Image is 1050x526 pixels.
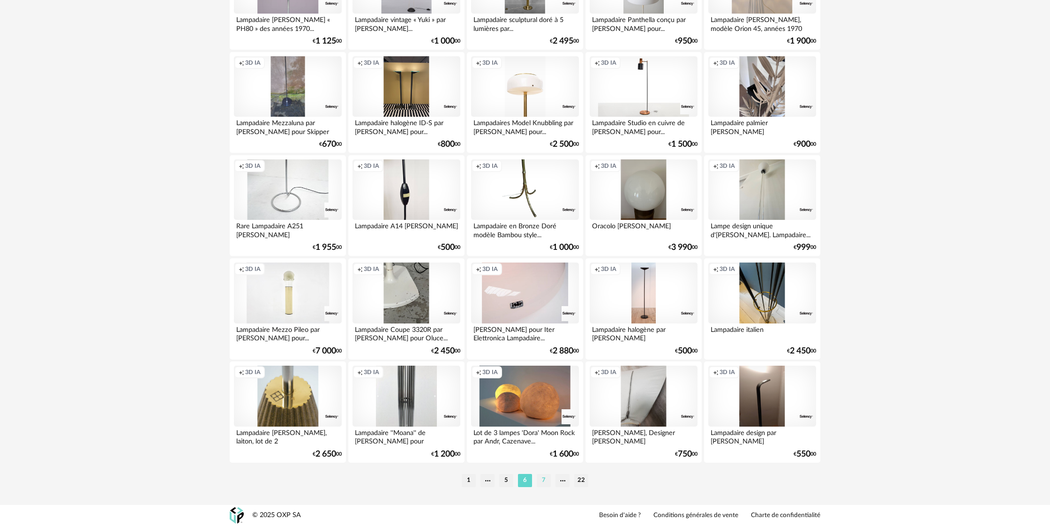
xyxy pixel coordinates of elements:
[234,14,342,32] div: Lampadaire [PERSON_NAME] « PH80 » des années 1970...
[482,162,498,170] span: 3D IA
[245,59,261,67] span: 3D IA
[352,323,460,342] div: Lampadaire Coupe 3320R par [PERSON_NAME] pour Oluce...
[794,451,816,458] div: € 00
[438,244,460,251] div: € 00
[720,265,735,273] span: 3D IA
[352,220,460,239] div: Lampadaire A14 [PERSON_NAME]
[585,52,702,153] a: Creation icon 3D IA Lampadaire Studio en cuivre de [PERSON_NAME] pour... €1 50000
[357,59,363,67] span: Creation icon
[550,348,579,354] div: € 00
[230,507,244,524] img: OXP
[675,348,697,354] div: € 00
[713,162,719,170] span: Creation icon
[720,162,735,170] span: 3D IA
[590,117,697,135] div: Lampadaire Studio en cuivre de [PERSON_NAME] pour...
[550,38,579,45] div: € 00
[713,59,719,67] span: Creation icon
[668,141,697,148] div: € 00
[230,52,346,153] a: Creation icon 3D IA Lampadaire Mezzaluna par [PERSON_NAME] pour Skipper €67000
[230,258,346,360] a: Creation icon 3D IA Lampadaire Mezzo Pileo par [PERSON_NAME] pour... €7 00000
[796,141,810,148] span: 900
[550,244,579,251] div: € 00
[471,427,579,445] div: Lot de 3 lampes 'Dora' Moon Rock par Andr‚ Cazenave...
[234,427,342,445] div: Lampadaire [PERSON_NAME], laiton, lot de 2
[319,141,342,148] div: € 00
[431,38,460,45] div: € 00
[239,368,244,376] span: Creation icon
[796,451,810,458] span: 550
[601,368,616,376] span: 3D IA
[585,258,702,360] a: Creation icon 3D IA Lampadaire halogène par [PERSON_NAME] €50000
[352,117,460,135] div: Lampadaire halogène ID-S par [PERSON_NAME] pour...
[476,59,481,67] span: Creation icon
[553,348,573,354] span: 2 880
[590,14,697,32] div: Lampadaire Panthella conçu par [PERSON_NAME] pour...
[678,38,692,45] span: 950
[230,155,346,256] a: Creation icon 3D IA Rare Lampadaire A251 [PERSON_NAME] €1 95500
[313,348,342,354] div: € 00
[352,14,460,32] div: Lampadaire vintage « Yuki » par [PERSON_NAME]...
[590,220,697,239] div: Oracolo [PERSON_NAME]
[675,38,697,45] div: € 00
[431,348,460,354] div: € 00
[441,244,455,251] span: 500
[357,162,363,170] span: Creation icon
[471,14,579,32] div: Lampadaire sculptural doré à 5 lumières par...
[499,474,513,487] li: 5
[357,265,363,273] span: Creation icon
[313,244,342,251] div: € 00
[348,52,465,153] a: Creation icon 3D IA Lampadaire halogène ID-S par [PERSON_NAME] pour... €80000
[471,117,579,135] div: Lampadaires Model Knubbling par [PERSON_NAME] pour...
[704,361,820,463] a: Creation icon 3D IA Lampadaire design par [PERSON_NAME] €55000
[796,244,810,251] span: 999
[467,155,583,256] a: Creation icon 3D IA Lampadaire en Bronze Doré modèle Bambou style... €1 00000
[467,258,583,360] a: Creation icon 3D IA [PERSON_NAME] pour Iter Elettronica Lampadaire... €2 88000
[704,155,820,256] a: Creation icon 3D IA Lampe design unique d'[PERSON_NAME]. Lampadaire... €99900
[590,323,697,342] div: Lampadaire halogène par [PERSON_NAME]
[482,59,498,67] span: 3D IA
[313,38,342,45] div: € 00
[708,323,816,342] div: Lampadaire italien
[364,265,379,273] span: 3D IA
[553,451,573,458] span: 1 600
[438,141,460,148] div: € 00
[476,162,481,170] span: Creation icon
[434,348,455,354] span: 2 450
[574,474,588,487] li: 22
[467,361,583,463] a: Creation icon 3D IA Lot de 3 lampes 'Dora' Moon Rock par Andr‚ Cazenave... €1 60000
[467,52,583,153] a: Creation icon 3D IA Lampadaires Model Knubbling par [PERSON_NAME] pour... €2 50000
[553,141,573,148] span: 2 500
[476,368,481,376] span: Creation icon
[720,59,735,67] span: 3D IA
[794,141,816,148] div: € 00
[585,361,702,463] a: Creation icon 3D IA [PERSON_NAME], Designer [PERSON_NAME] €75000
[315,244,336,251] span: 1 955
[713,265,719,273] span: Creation icon
[668,244,697,251] div: € 00
[315,348,336,354] span: 7 000
[471,220,579,239] div: Lampadaire en Bronze Doré modèle Bambou style...
[708,117,816,135] div: Lampadaire palmier [PERSON_NAME]
[364,59,379,67] span: 3D IA
[245,162,261,170] span: 3D IA
[364,368,379,376] span: 3D IA
[790,38,810,45] span: 1 900
[482,265,498,273] span: 3D IA
[678,348,692,354] span: 500
[601,162,616,170] span: 3D IA
[594,59,600,67] span: Creation icon
[352,427,460,445] div: Lampadaire ''Moana'' de [PERSON_NAME] pour [PERSON_NAME],...
[787,38,816,45] div: € 00
[553,38,573,45] span: 2 495
[601,59,616,67] span: 3D IA
[441,141,455,148] span: 800
[234,323,342,342] div: Lampadaire Mezzo Pileo par [PERSON_NAME] pour...
[245,368,261,376] span: 3D IA
[653,511,738,520] a: Conditions générales de vente
[671,141,692,148] span: 1 500
[594,162,600,170] span: Creation icon
[594,368,600,376] span: Creation icon
[348,258,465,360] a: Creation icon 3D IA Lampadaire Coupe 3320R par [PERSON_NAME] pour Oluce... €2 45000
[704,52,820,153] a: Creation icon 3D IA Lampadaire palmier [PERSON_NAME] €90000
[794,244,816,251] div: € 00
